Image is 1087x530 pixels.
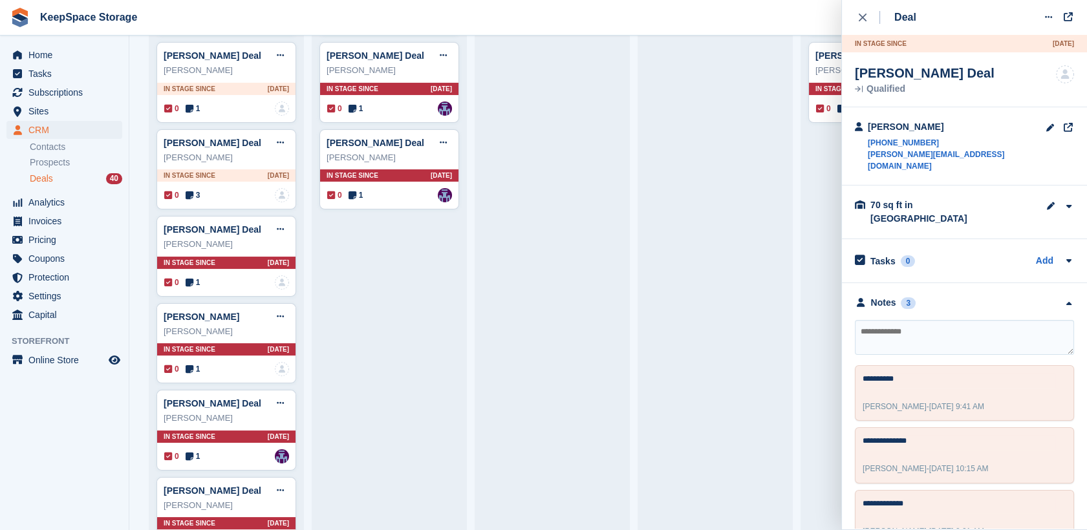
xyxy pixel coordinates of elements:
img: deal-assignee-blank [275,101,289,116]
img: Charlotte Jobling [438,101,452,116]
span: 1 [186,277,200,288]
div: [PERSON_NAME] [327,151,452,164]
a: [PERSON_NAME] Deal [164,138,261,148]
span: [DATE] [268,84,289,94]
div: 40 [106,173,122,184]
span: Home [28,46,106,64]
div: 3 [901,297,916,309]
div: 0 [901,255,916,267]
a: Deals 40 [30,172,122,185]
span: Prospects [30,156,70,169]
span: 0 [164,277,179,288]
a: [PERSON_NAME] Deal [815,50,913,61]
span: 1 [837,103,852,114]
span: In stage since [327,84,378,94]
a: menu [6,249,122,268]
div: [PERSON_NAME] [164,499,289,512]
a: menu [6,65,122,83]
span: Pricing [28,231,106,249]
span: In stage since [815,84,867,94]
img: deal-assignee-blank [275,362,289,376]
div: [PERSON_NAME] [164,325,289,338]
span: [DATE] 10:15 AM [929,464,989,473]
span: In stage since [164,171,215,180]
a: menu [6,83,122,101]
div: [PERSON_NAME] Deal [855,65,995,81]
a: menu [6,102,122,120]
div: [PERSON_NAME] [327,64,452,77]
a: menu [6,193,122,211]
div: [PERSON_NAME] [164,151,289,164]
span: 0 [164,450,179,462]
span: Invoices [28,212,106,230]
a: [PHONE_NUMBER] [868,137,1046,149]
span: 0 [164,103,179,114]
a: [PERSON_NAME] Deal [164,224,261,235]
a: deal-assignee-blank [275,188,289,202]
span: [DATE] [268,344,289,354]
a: menu [6,268,122,286]
h2: Tasks [870,255,896,267]
div: [PERSON_NAME] [868,120,1046,134]
span: In stage since [164,518,215,528]
span: In stage since [164,258,215,268]
a: menu [6,287,122,305]
span: 1 [186,103,200,114]
img: deal-assignee-blank [1056,65,1074,83]
a: menu [6,306,122,324]
span: 0 [816,103,831,114]
span: In stage since [164,344,215,354]
a: menu [6,46,122,64]
span: [DATE] [431,171,452,180]
a: [PERSON_NAME] Deal [164,50,261,61]
a: menu [6,121,122,139]
span: Settings [28,287,106,305]
span: Subscriptions [28,83,106,101]
a: menu [6,351,122,369]
div: Qualified [855,85,995,94]
a: [PERSON_NAME] Deal [164,485,261,496]
div: [PERSON_NAME] [815,64,941,77]
img: Charlotte Jobling [275,449,289,463]
div: [PERSON_NAME] [164,238,289,251]
span: 1 [186,363,200,375]
a: [PERSON_NAME][EMAIL_ADDRESS][DOMAIN_NAME] [868,149,1046,172]
a: menu [6,231,122,249]
span: 1 [349,103,363,114]
span: In stage since [164,84,215,94]
span: [DATE] [1053,39,1074,48]
span: In stage since [855,39,907,48]
a: Contacts [30,141,122,153]
a: Prospects [30,156,122,169]
a: [PERSON_NAME] [164,312,239,322]
span: 0 [164,189,179,201]
span: Tasks [28,65,106,83]
span: 0 [327,103,342,114]
span: Coupons [28,249,106,268]
span: Storefront [12,335,129,348]
span: 3 [186,189,200,201]
span: 1 [186,450,200,462]
span: [DATE] [431,84,452,94]
div: [PERSON_NAME] [164,412,289,425]
span: In stage since [164,432,215,441]
span: Analytics [28,193,106,211]
div: Notes [871,296,896,310]
span: [PERSON_NAME] [863,464,927,473]
a: menu [6,212,122,230]
span: Sites [28,102,106,120]
span: Protection [28,268,106,286]
span: 1 [349,189,363,201]
img: Charlotte Jobling [438,188,452,202]
a: Add [1036,254,1053,269]
span: [DATE] [268,171,289,180]
img: deal-assignee-blank [275,275,289,290]
a: KeepSpace Storage [35,6,142,28]
span: Capital [28,306,106,324]
a: Preview store [107,352,122,368]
